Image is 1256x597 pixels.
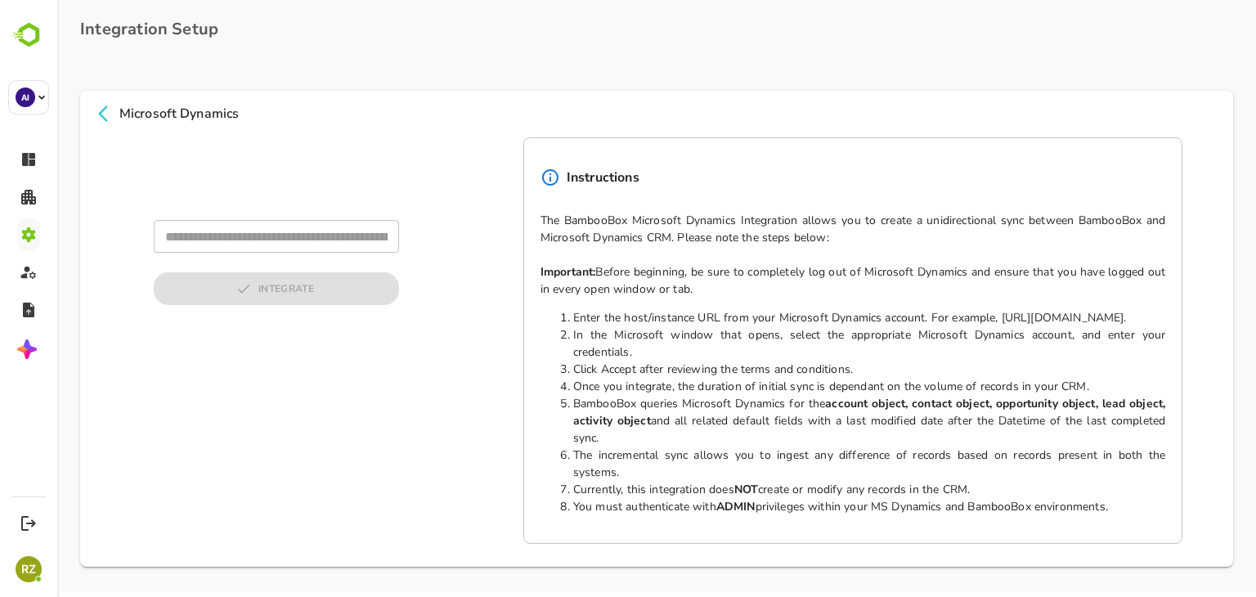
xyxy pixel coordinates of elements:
[8,20,50,51] img: BambooboxLogoMark.f1c84d78b4c51b1a7b5f700c9845e183.svg
[17,512,39,534] button: Logout
[516,378,1108,395] li: Once you integrate, the duration of initial sync is dependant on the volume of records in your CRM.
[516,447,1108,481] li: The incremental sync allows you to ingest any difference of records based on records present in b...
[483,212,1108,515] p: The BambooBox Microsoft Dynamics Integration allows you to create a unidirectional sync between B...
[483,264,539,280] strong: Important:
[16,88,35,107] div: AI
[677,482,701,497] strong: NOT
[516,498,1108,515] li: You must authenticate with privileges within your MS Dynamics and BambooBox environments.
[62,104,182,125] h6: Microsoft Dynamics
[509,168,582,187] p: Instructions
[16,556,42,582] div: RZ
[516,396,1108,429] strong: account object, contact object, opportunity object, lead object, activity object
[516,326,1108,361] li: In the Microsoft window that opens, select the appropriate Microsoft Dynamics account, and enter ...
[516,395,1108,447] li: BambooBox queries Microsoft Dynamics for the and all related default fields with a last modified ...
[516,361,1108,378] li: Click Accept after reviewing the terms and conditions.
[516,309,1108,326] li: Enter the host/instance URL from your Microsoft Dynamics account. For example, [URL][DOMAIN_NAME].
[516,481,1108,498] li: Currently, this integration does create or modify any records in the CRM.
[23,20,1176,39] p: Integration Setup
[96,272,342,305] span: Please enter a valid URL to integrate.
[659,499,698,514] strong: ADMIN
